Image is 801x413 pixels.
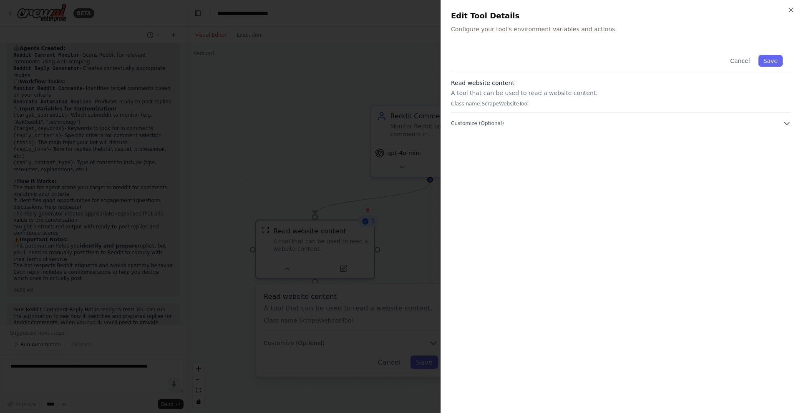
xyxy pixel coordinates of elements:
[451,119,791,128] button: Customize (Optional)
[451,100,791,107] p: Class name: ScrapeWebsiteTool
[725,55,755,67] button: Cancel
[451,79,791,87] h3: Read website content
[451,10,791,22] h2: Edit Tool Details
[451,120,504,127] span: Customize (Optional)
[451,89,791,97] p: A tool that can be used to read a website content.
[758,55,783,67] button: Save
[451,25,791,33] p: Configure your tool's environment variables and actions.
